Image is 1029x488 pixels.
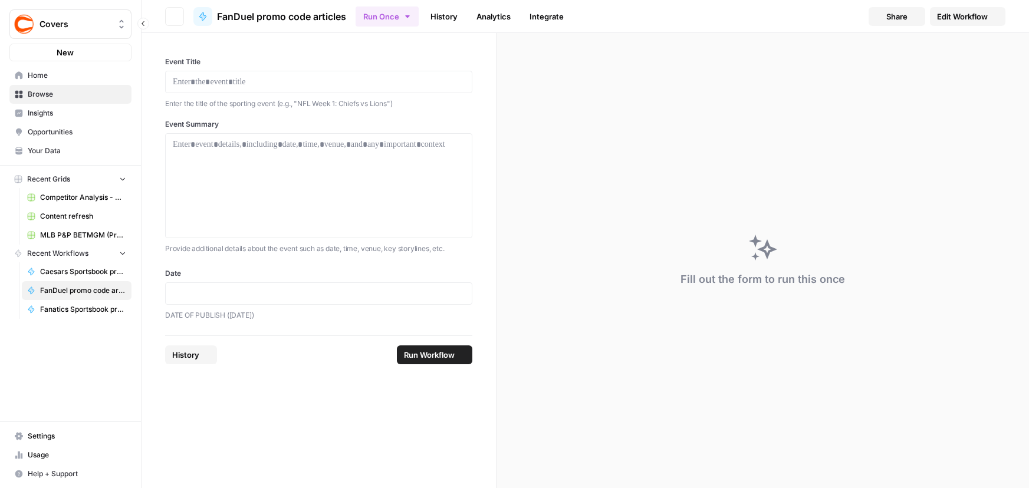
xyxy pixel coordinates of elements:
[869,7,925,26] button: Share
[28,146,126,156] span: Your Data
[9,170,131,188] button: Recent Grids
[930,7,1005,26] a: Edit Workflow
[165,309,472,321] p: DATE OF PUBLISH ([DATE])
[28,108,126,118] span: Insights
[40,230,126,240] span: MLB P&P BETMGM (Production) Grid (1)
[40,304,126,315] span: Fanatics Sportsbook promo articles
[22,281,131,300] a: FanDuel promo code articles
[40,285,126,296] span: FanDuel promo code articles
[9,123,131,141] a: Opportunities
[356,6,419,27] button: Run Once
[165,119,472,130] label: Event Summary
[165,345,217,364] button: History
[9,85,131,104] a: Browse
[165,98,472,110] p: Enter the title of the sporting event (e.g., "NFL Week 1: Chiefs vs Lions")
[9,446,131,464] a: Usage
[9,427,131,446] a: Settings
[14,14,35,35] img: Covers Logo
[9,44,131,61] button: New
[22,207,131,226] a: Content refresh
[27,174,70,184] span: Recent Grids
[9,141,131,160] a: Your Data
[469,7,518,26] a: Analytics
[9,104,131,123] a: Insights
[22,262,131,281] a: Caesars Sportsbook promo code articles
[9,464,131,483] button: Help + Support
[40,18,111,30] span: Covers
[28,469,126,479] span: Help + Support
[27,248,88,259] span: Recent Workflows
[937,11,988,22] span: Edit Workflow
[172,349,199,361] span: History
[522,7,571,26] a: Integrate
[165,243,472,255] p: Provide additional details about the event such as date, time, venue, key storylines, etc.
[680,271,845,288] div: Fill out the form to run this once
[28,127,126,137] span: Opportunities
[9,9,131,39] button: Workspace: Covers
[22,226,131,245] a: MLB P&P BETMGM (Production) Grid (1)
[886,11,908,22] span: Share
[28,89,126,100] span: Browse
[40,266,126,277] span: Caesars Sportsbook promo code articles
[57,47,74,58] span: New
[9,66,131,85] a: Home
[28,431,126,441] span: Settings
[397,345,472,364] button: Run Workflow
[28,70,126,81] span: Home
[28,450,126,460] span: Usage
[217,9,346,24] span: FanDuel promo code articles
[9,245,131,262] button: Recent Workflows
[22,188,131,207] a: Competitor Analysis - URL Specific Grid
[22,300,131,319] a: Fanatics Sportsbook promo articles
[165,57,472,67] label: Event Title
[423,7,465,26] a: History
[193,7,346,26] a: FanDuel promo code articles
[165,268,472,279] label: Date
[40,211,126,222] span: Content refresh
[40,192,126,203] span: Competitor Analysis - URL Specific Grid
[404,349,455,361] span: Run Workflow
